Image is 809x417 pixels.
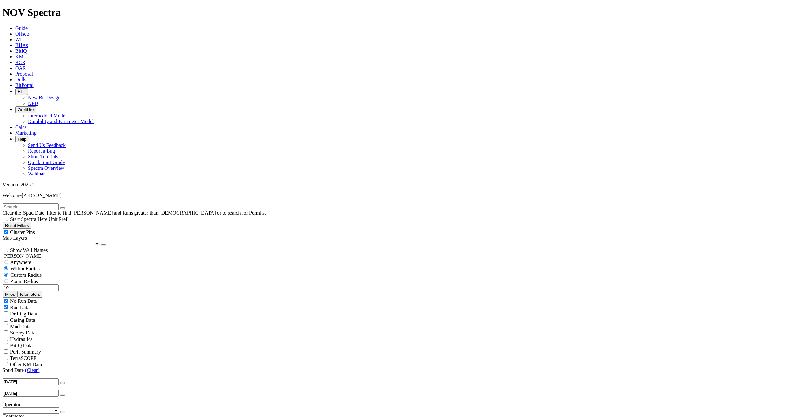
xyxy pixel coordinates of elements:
[28,148,55,154] a: Report a Bug
[15,136,29,142] button: Help
[28,119,94,124] a: Durability and Parameter Model
[28,113,67,118] a: Interbedded Model
[3,336,806,342] filter-controls-checkbox: Hydraulics Analysis
[3,367,24,373] span: Spud Date
[28,160,65,165] a: Quick Start Guide
[15,60,25,65] a: BCR
[15,77,26,82] a: Dulls
[15,88,28,95] button: FTT
[17,291,42,298] button: Kilometers
[3,193,806,198] p: Welcome
[10,266,40,271] span: Within Radius
[3,378,59,385] input: After
[10,272,42,278] span: Custom Radius
[10,355,36,361] span: TerraSCOPE
[10,260,31,265] span: Anywhere
[3,222,31,229] button: Reset Filters
[3,182,806,188] div: Version: 2025.2
[22,193,62,198] span: [PERSON_NAME]
[10,229,35,235] span: Cluster Pins
[10,248,48,253] span: Show Well Names
[15,71,33,76] a: Proposal
[10,317,35,323] span: Casing Data
[15,43,28,48] a: BHAs
[3,210,266,215] span: Clear the 'Spud Date' filter to find [PERSON_NAME] and Runs greater than [DEMOGRAPHIC_DATA] or to...
[28,171,45,176] a: Webinar
[15,124,27,130] a: Calcs
[28,95,62,100] a: New Bit Designs
[10,311,37,316] span: Drilling Data
[15,37,24,42] a: WD
[3,7,806,18] h1: NOV Spectra
[4,217,8,221] input: Start Spectra Here
[3,361,806,367] filter-controls-checkbox: TerraSCOPE Data
[15,65,26,71] a: OAR
[10,279,38,284] span: Zoom Radius
[10,349,41,354] span: Perf. Summary
[3,348,806,355] filter-controls-checkbox: Performance Summary
[3,284,59,291] input: 0.0
[15,54,23,59] a: KM
[15,83,34,88] a: BitPortal
[15,31,30,36] a: Offsets
[25,367,39,373] a: (Clear)
[10,298,37,304] span: No Run Data
[10,324,30,329] span: Mud Data
[3,402,21,407] span: Operator
[10,330,36,335] span: Survey Data
[3,291,17,298] button: Miles
[3,355,806,361] filter-controls-checkbox: TerraSCOPE Data
[28,165,64,171] a: Spectra Overview
[3,235,27,241] span: Map Layers
[10,362,42,367] span: Other KM Data
[15,106,36,113] button: OrbitLite
[3,390,59,397] input: Before
[49,216,67,222] span: Unit Pref
[18,107,34,112] span: OrbitLite
[10,336,32,342] span: Hydraulics
[18,137,26,142] span: Help
[28,154,58,159] a: Short Tutorials
[3,203,59,210] input: Search
[3,253,806,259] div: [PERSON_NAME]
[10,343,33,348] span: BitIQ Data
[10,305,29,310] span: Run Data
[10,216,47,222] span: Start Spectra Here
[28,142,66,148] a: Send Us Feedback
[15,48,27,54] a: BitIQ
[15,25,28,31] a: Guide
[28,101,38,106] a: NPD
[18,89,25,94] span: FTT
[15,130,36,136] a: Marketing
